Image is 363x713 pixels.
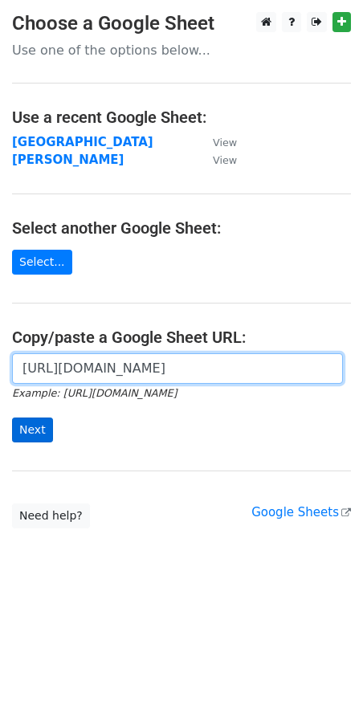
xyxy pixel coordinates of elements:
h4: Select another Google Sheet: [12,218,351,238]
p: Use one of the options below... [12,42,351,59]
h4: Copy/paste a Google Sheet URL: [12,328,351,347]
input: Paste your Google Sheet URL here [12,353,343,384]
a: [GEOGRAPHIC_DATA] [12,135,153,149]
h3: Choose a Google Sheet [12,12,351,35]
a: Select... [12,250,72,275]
small: Example: [URL][DOMAIN_NAME] [12,387,177,399]
a: Google Sheets [251,505,351,519]
input: Next [12,418,53,442]
a: Need help? [12,503,90,528]
a: View [197,153,237,167]
a: View [197,135,237,149]
small: View [213,136,237,149]
small: View [213,154,237,166]
h4: Use a recent Google Sheet: [12,108,351,127]
a: [PERSON_NAME] [12,153,124,167]
iframe: Chat Widget [283,636,363,713]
